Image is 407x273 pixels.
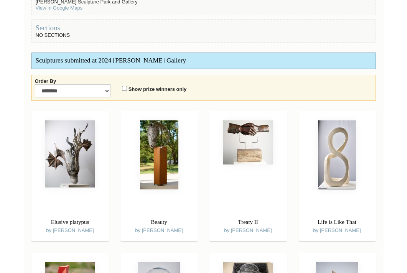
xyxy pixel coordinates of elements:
img: Treaty II [223,120,273,164]
label: Order By [35,78,56,84]
a: View in Google Maps [36,5,83,11]
div: by [PERSON_NAME] [209,213,287,237]
div: by [PERSON_NAME] [120,213,198,237]
label: Show prize winners only [129,86,187,92]
img: Life is Like That [318,120,356,189]
img: Elusive platypus [45,120,95,187]
h3: Life is Like That [306,217,368,227]
fieldset: NO SECTIONS [31,19,376,43]
h3: Beauty [128,217,190,227]
div: by [PERSON_NAME] [298,213,376,237]
img: Beauty [140,120,178,189]
div: by [PERSON_NAME] [31,213,109,237]
h3: Elusive platypus [39,217,101,227]
div: Sculptures submitted at 2024 [PERSON_NAME] Gallery [32,53,376,69]
div: Sections [36,23,372,32]
h3: Treaty II [217,217,279,227]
